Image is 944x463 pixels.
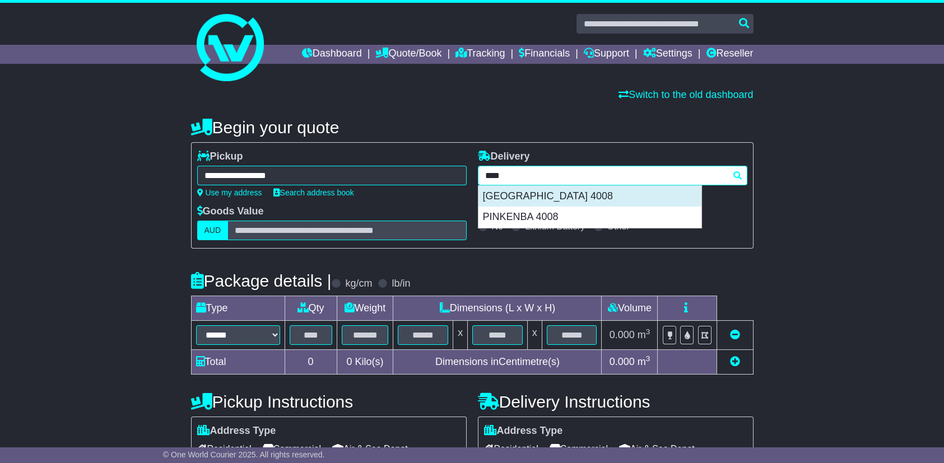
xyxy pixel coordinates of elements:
[393,296,602,321] td: Dimensions (L x W x H)
[619,89,753,100] a: Switch to the old dashboard
[375,45,441,64] a: Quote/Book
[302,45,362,64] a: Dashboard
[197,221,229,240] label: AUD
[646,328,650,336] sup: 3
[197,440,252,457] span: Residential
[263,440,321,457] span: Commercial
[285,350,337,375] td: 0
[191,272,332,290] h4: Package details |
[602,296,658,321] td: Volume
[638,329,650,340] span: m
[345,278,372,290] label: kg/cm
[197,188,262,197] a: Use my address
[610,329,635,340] span: 0.000
[484,440,538,457] span: Residential
[730,329,740,340] a: Remove this item
[455,45,505,64] a: Tracking
[706,45,753,64] a: Reseller
[346,356,352,367] span: 0
[453,321,468,350] td: x
[393,350,602,375] td: Dimensions in Centimetre(s)
[478,207,701,228] div: PINKENBA 4008
[519,45,570,64] a: Financials
[191,296,285,321] td: Type
[478,186,701,207] div: [GEOGRAPHIC_DATA] 4008
[730,356,740,367] a: Add new item
[191,350,285,375] td: Total
[197,151,243,163] label: Pickup
[643,45,692,64] a: Settings
[619,440,695,457] span: Air & Sea Depot
[285,296,337,321] td: Qty
[191,392,467,411] h4: Pickup Instructions
[527,321,542,350] td: x
[484,425,563,437] label: Address Type
[197,425,276,437] label: Address Type
[584,45,629,64] a: Support
[478,392,754,411] h4: Delivery Instructions
[163,450,325,459] span: © One World Courier 2025. All rights reserved.
[478,166,747,185] typeahead: Please provide city
[610,356,635,367] span: 0.000
[191,118,754,137] h4: Begin your quote
[478,151,530,163] label: Delivery
[550,440,608,457] span: Commercial
[392,278,410,290] label: lb/in
[273,188,354,197] a: Search address book
[337,350,393,375] td: Kilo(s)
[197,205,264,218] label: Goods Value
[638,356,650,367] span: m
[337,296,393,321] td: Weight
[332,440,408,457] span: Air & Sea Depot
[646,354,650,363] sup: 3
